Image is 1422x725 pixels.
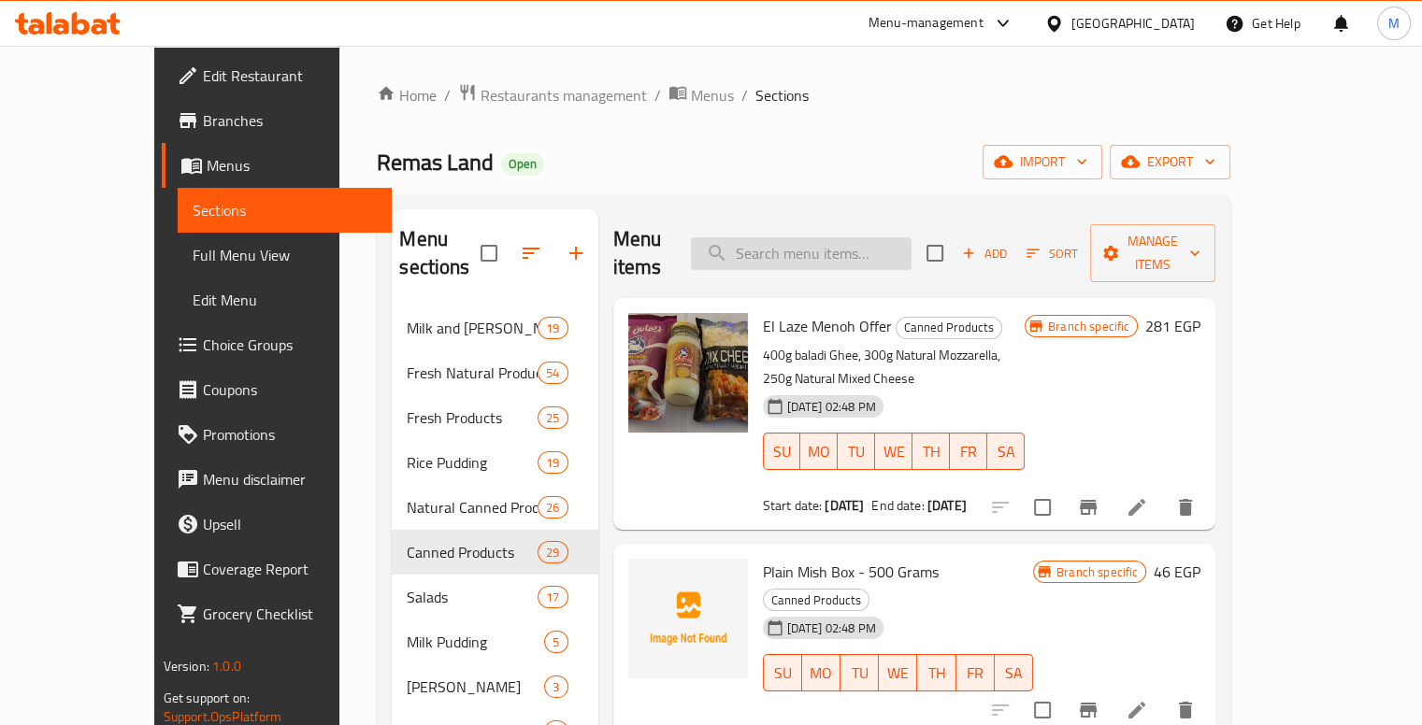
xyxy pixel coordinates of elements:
[539,364,567,382] span: 54
[392,350,597,395] div: Fresh Natural Products54
[917,654,955,691] button: TH
[691,84,734,107] span: Menus
[407,406,538,429] div: Fresh Products
[539,320,567,337] span: 19
[1154,559,1200,585] h6: 46 EGP
[763,654,802,691] button: SU
[1022,239,1083,268] button: Sort
[654,84,661,107] li: /
[959,243,1010,264] span: Add
[995,654,1033,691] button: SA
[802,654,840,691] button: MO
[539,409,567,427] span: 25
[998,150,1087,174] span: import
[1126,699,1148,721] a: Edit menu item
[628,559,748,678] img: Plain Mish Box - 500 Grams
[763,312,892,340] span: El Laze Menoh Offer
[392,664,597,709] div: [PERSON_NAME]3
[545,633,567,651] span: 5
[407,317,538,339] span: Milk and [PERSON_NAME]
[193,244,377,266] span: Full Menu View
[845,438,868,465] span: TU
[392,530,597,575] div: Canned Products29
[613,225,669,281] h2: Menu items
[212,654,241,678] span: 1.0.0
[509,231,553,276] span: Sort sections
[957,438,980,465] span: FR
[668,83,734,107] a: Menus
[983,145,1102,179] button: import
[481,84,647,107] span: Restaurants management
[162,367,392,412] a: Coupons
[763,558,939,586] span: Plain Mish Box - 500 Grams
[392,485,597,530] div: Natural Canned Products26
[444,84,451,107] li: /
[950,433,987,470] button: FR
[162,53,392,98] a: Edit Restaurant
[162,143,392,188] a: Menus
[1126,496,1148,519] a: Edit menu item
[1388,13,1400,34] span: M
[1110,145,1230,179] button: export
[539,499,567,517] span: 26
[763,344,1025,391] p: 400g baladi Ghee, 300g Natural Mozzarella, 250g Natural Mixed Cheese
[203,378,377,401] span: Coupons
[407,362,538,384] span: Fresh Natural Products
[407,541,538,563] span: Canned Products
[771,438,794,465] span: SU
[780,398,883,416] span: [DATE] 02:48 PM
[1071,13,1195,34] div: [GEOGRAPHIC_DATA]
[955,239,1014,268] span: Add item
[886,660,910,687] span: WE
[164,686,250,710] span: Get support on:
[1066,485,1111,530] button: Branch-specific-item
[407,631,544,653] span: Milk Pudding
[995,438,1017,465] span: SA
[203,64,377,87] span: Edit Restaurant
[763,493,823,518] span: Start date:
[755,84,809,107] span: Sections
[1049,563,1145,581] span: Branch specific
[920,438,942,465] span: TH
[1125,150,1215,174] span: export
[553,231,598,276] button: Add section
[203,334,377,356] span: Choice Groups
[538,451,567,474] div: items
[780,619,883,637] span: [DATE] 02:48 PM
[407,451,538,474] span: Rice Pudding
[1023,488,1062,527] span: Select to update
[377,83,1230,107] nav: breadcrumb
[538,586,567,608] div: items
[1090,224,1215,282] button: Manage items
[871,493,924,518] span: End date:
[162,591,392,636] a: Grocery Checklist
[203,423,377,446] span: Promotions
[162,547,392,591] a: Coverage Report
[875,433,912,470] button: WE
[392,575,597,619] div: Salads17
[800,433,838,470] button: MO
[539,589,567,606] span: 17
[539,544,567,562] span: 29
[193,289,377,311] span: Edit Menu
[539,454,567,472] span: 19
[964,660,987,687] span: FR
[407,675,544,698] span: [PERSON_NAME]
[838,433,875,470] button: TU
[763,433,801,470] button: SU
[162,98,392,143] a: Branches
[955,239,1014,268] button: Add
[808,438,830,465] span: MO
[1163,485,1208,530] button: delete
[544,631,567,653] div: items
[377,84,437,107] a: Home
[925,660,948,687] span: TH
[392,395,597,440] div: Fresh Products25
[538,406,567,429] div: items
[469,234,509,273] span: Select all sections
[193,199,377,221] span: Sections
[763,589,869,611] div: Canned Products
